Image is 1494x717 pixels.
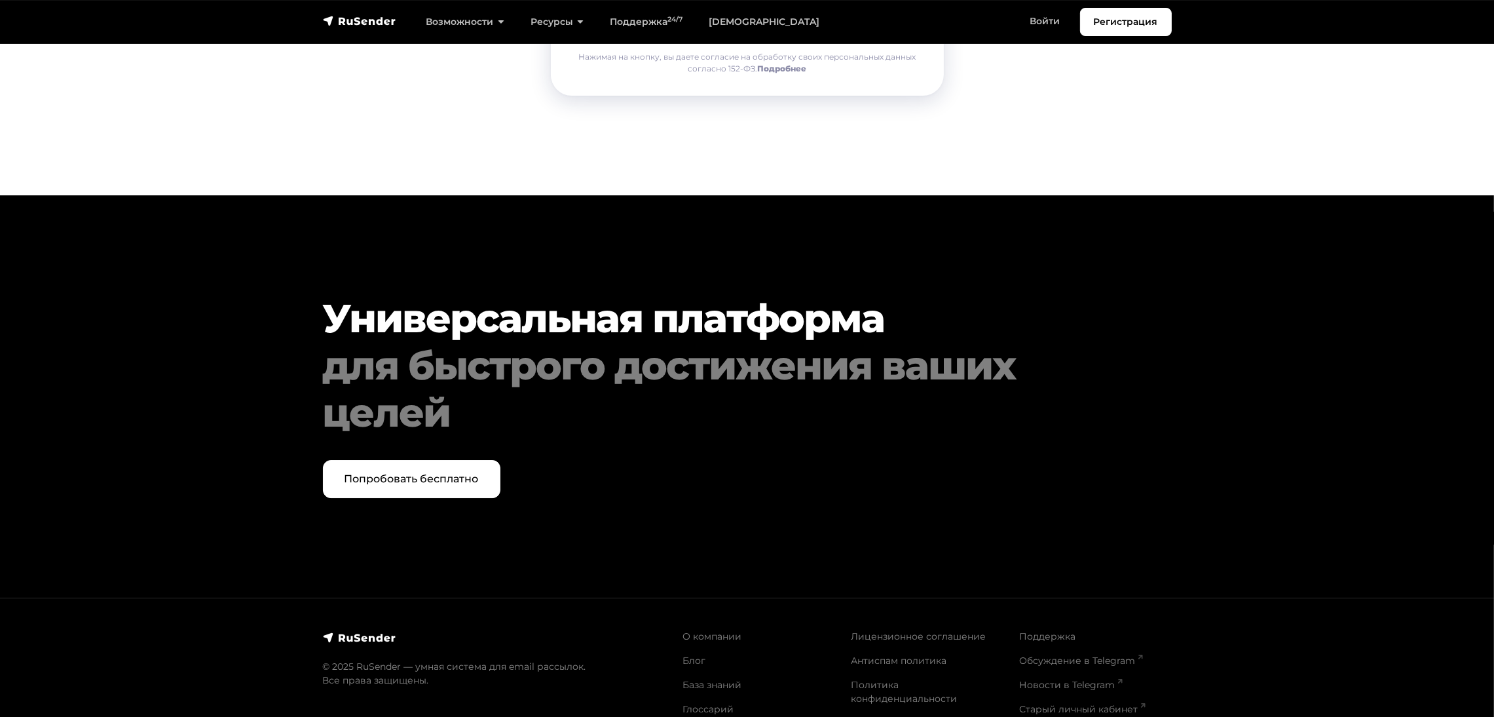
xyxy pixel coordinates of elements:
[851,655,946,667] a: Антиспам политика
[1017,8,1074,35] a: Войти
[323,660,667,688] p: © 2025 RuSender — умная система для email рассылок. Все права защищены.
[572,51,923,75] p: Нажимая на кнопку, вы даете согласие на обработку своих персональных данных согласно 152-ФЗ.
[1019,655,1143,667] a: Обсуждение в Telegram
[517,9,597,35] a: Ресурсы
[1019,703,1146,715] a: Старый личный кабинет
[323,342,1100,436] div: для быстрого достижения ваших целей
[696,9,832,35] a: [DEMOGRAPHIC_DATA]
[851,679,957,705] a: Политика конфиденциальности
[683,679,742,691] a: База знаний
[683,630,742,642] a: О компании
[413,9,517,35] a: Возможности
[597,9,696,35] a: Поддержка24/7
[683,655,706,667] a: Блог
[757,64,806,73] a: Подробнее
[1019,679,1123,691] a: Новости в Telegram
[1019,630,1075,642] a: Поддержка
[667,15,682,24] sup: 24/7
[323,295,1100,436] h2: Универсальная платформа
[1080,8,1172,36] a: Регистрация
[323,460,500,498] a: Попробовать бесплатно
[683,703,734,715] a: Глоссарий
[323,14,396,28] img: RuSender
[323,631,396,644] img: RuSender
[851,630,986,642] a: Лицензионное соглашение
